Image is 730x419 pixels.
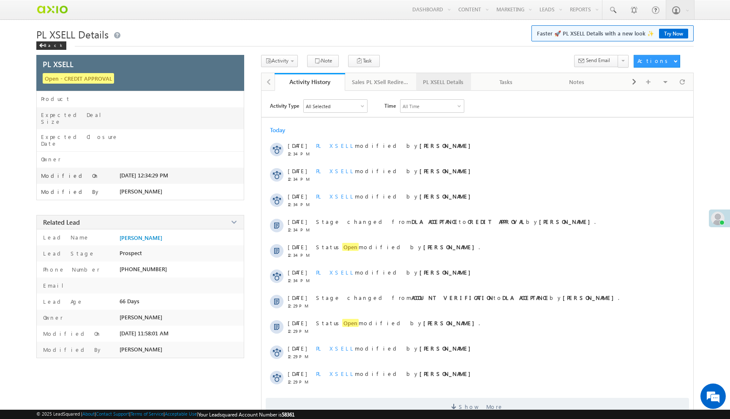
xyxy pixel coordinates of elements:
span: Related Lead [43,218,80,226]
span: [PERSON_NAME] [120,314,162,321]
span: [PERSON_NAME] [120,188,162,195]
label: Lead Age [41,298,83,305]
button: Task [348,55,380,67]
div: Today [270,126,297,134]
span: Prospect [120,250,142,256]
label: Modified By [41,188,101,195]
a: [PERSON_NAME] [120,234,162,241]
span: modified by [316,167,475,174]
span: PL XSELL [316,167,355,174]
div: Documents [619,77,676,87]
strong: ACCOUNT VERIFICATION [411,294,493,301]
span: 58361 [282,411,294,418]
strong: [PERSON_NAME] [423,243,479,250]
div: Actions [637,57,671,65]
strong: [PERSON_NAME] [419,269,475,276]
strong: DLA ACCEPTANCE [411,218,459,225]
button: Activity [261,55,298,67]
span: [DATE] 12:34:29 PM [120,172,168,179]
span: Activity Type [270,99,299,112]
label: Modified On [41,172,99,179]
div: Sales PL XSell Redirection [352,77,409,87]
div: Notes [549,77,605,87]
strong: [PERSON_NAME] [419,167,475,174]
button: Actions [634,55,680,68]
span: 12:34 PM [288,227,313,232]
label: Lead Name [41,234,90,241]
span: modified by [316,345,475,352]
span: [DATE] [288,142,307,149]
span: 12:34 PM [288,278,313,283]
span: Your Leadsquared Account Number is [198,411,294,418]
label: Owner [41,314,63,321]
span: 12:29 PM [288,379,313,384]
div: Activity History [281,78,339,86]
label: Product [41,95,71,102]
span: 66 Days [120,298,139,305]
span: PL XSELL Details [36,27,109,41]
span: Activity [272,57,289,64]
span: © 2025 LeadSquared | | | | | [36,411,294,418]
span: [DATE] [288,218,307,225]
label: Email [41,282,70,289]
span: PL XSELL [316,345,355,352]
a: Notes [542,73,613,91]
strong: [PERSON_NAME] [419,370,475,377]
span: 12:34 PM [288,253,313,258]
span: 12:29 PM [288,303,313,308]
span: Faster 🚀 PL XSELL Details with a new look ✨ [537,29,688,38]
div: PL XSELL Details [423,77,463,87]
span: modified by [316,142,475,149]
span: Open [342,319,359,327]
span: [DATE] [288,345,307,352]
strong: [PERSON_NAME] [423,319,479,326]
span: 12:34 PM [288,177,313,182]
span: Open - CREDIT APPROVAL [43,73,114,84]
span: PL XSELL [316,193,355,200]
label: Phone Number [41,266,100,273]
span: [DATE] [288,269,307,276]
label: Owner [41,156,61,163]
strong: [PERSON_NAME] [419,193,475,200]
label: Expected Deal Size [41,112,120,125]
span: [DATE] [288,294,307,301]
span: Status modified by . [316,243,480,251]
a: Tasks [471,73,542,91]
span: [DATE] [288,319,307,326]
strong: [PERSON_NAME] [563,294,618,301]
span: 12:29 PM [288,354,313,359]
span: 12:29 PM [288,329,313,334]
span: Stage changed from to by . [316,294,619,301]
span: Send Email [586,57,610,64]
span: Time [384,99,396,112]
div: All Time [403,103,419,109]
strong: DLA ACCEPTANCE [502,294,550,301]
label: Expected Closure Date [41,133,120,147]
span: modified by [316,370,475,377]
strong: [PERSON_NAME] [419,345,475,352]
div: Tasks [478,77,534,87]
a: Try Now [659,29,688,38]
span: [PERSON_NAME] [120,346,162,353]
a: Documents [613,73,684,91]
span: PL XSELL [316,370,355,377]
span: modified by [316,269,475,276]
li: Sales PL XSell Redirection [345,73,416,90]
div: All Selected [306,103,330,109]
span: PL XSELL [316,142,355,149]
a: Activity History [275,73,346,91]
a: About [82,411,95,416]
span: Stage changed from to by . [316,218,596,225]
div: Back [36,41,66,50]
span: [DATE] [288,193,307,200]
span: 12:34 PM [288,202,313,207]
div: All Selected [304,100,367,112]
span: PL XSELL [43,59,74,69]
strong: [PERSON_NAME] [419,142,475,149]
span: [DATE] [288,370,307,377]
strong: CREDIT APPROVAL [468,218,526,225]
a: Acceptable Use [165,411,197,416]
span: Status modified by . [316,319,480,327]
a: Contact Support [96,411,129,416]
